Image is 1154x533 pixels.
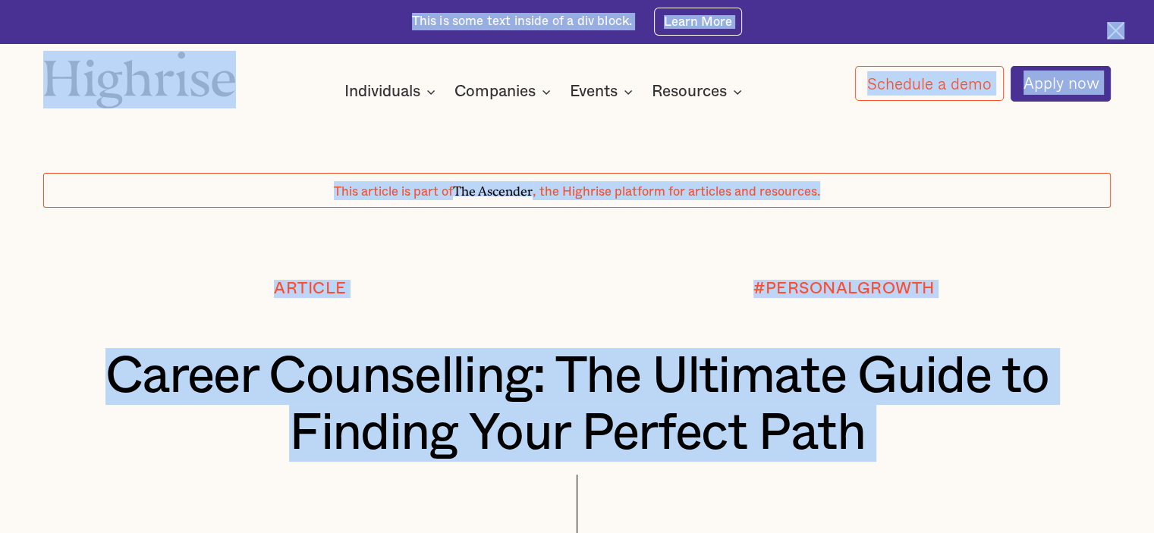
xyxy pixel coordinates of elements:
[344,83,440,101] div: Individuals
[344,83,420,101] div: Individuals
[855,66,1004,101] a: Schedule a demo
[1011,66,1111,102] a: Apply now
[533,186,820,198] span: , the Highrise platform for articles and resources.
[454,83,536,101] div: Companies
[1107,22,1124,39] img: Cross icon
[652,83,747,101] div: Resources
[753,280,935,298] div: #PERSONALGROWTH
[652,83,727,101] div: Resources
[654,8,743,35] a: Learn More
[570,83,637,101] div: Events
[412,13,633,30] div: This is some text inside of a div block.
[43,51,236,109] img: Highrise logo
[88,348,1067,461] h1: Career Counselling: The Ultimate Guide to Finding Your Perfect Path
[453,181,533,196] span: The Ascender
[274,280,347,298] div: Article
[570,83,618,101] div: Events
[334,186,453,198] span: This article is part of
[454,83,555,101] div: Companies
